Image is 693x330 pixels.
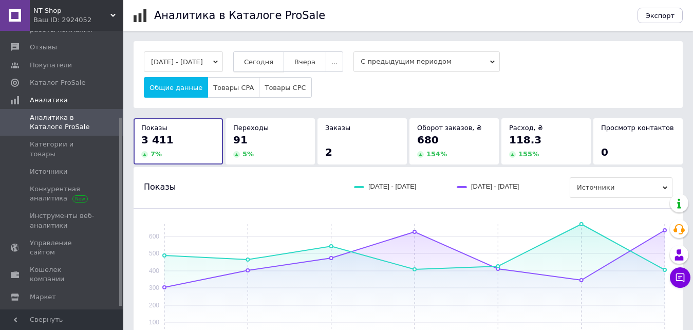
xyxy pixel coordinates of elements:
[417,134,439,146] span: 680
[570,177,672,198] span: Источники
[30,140,95,158] span: Категории и товары
[417,124,482,132] span: Оборот заказов, ₴
[509,124,543,132] span: Расход, ₴
[141,124,167,132] span: Показы
[646,12,675,20] span: Экспорт
[265,84,306,91] span: Товары CPC
[233,124,269,132] span: Переходы
[233,134,248,146] span: 91
[144,181,176,193] span: Показы
[509,134,541,146] span: 118.3
[208,77,259,98] button: Товары CPA
[149,84,202,91] span: Общие данные
[284,51,326,72] button: Вчера
[326,51,343,72] button: ...
[30,239,95,257] span: Управление сайтом
[242,150,254,158] span: 5 %
[325,146,332,158] span: 2
[670,267,690,288] button: Чат с покупателем
[213,84,254,91] span: Товары CPA
[30,211,95,230] span: Инструменты веб-аналитики
[149,319,159,326] text: 100
[638,8,683,23] button: Экспорт
[518,150,539,158] span: 155 %
[149,267,159,274] text: 400
[325,124,350,132] span: Заказы
[33,15,123,25] div: Ваш ID: 2924052
[149,233,159,240] text: 600
[259,77,311,98] button: Товары CPC
[30,265,95,284] span: Кошелек компании
[30,185,95,203] span: Конкурентная аналитика
[30,167,67,176] span: Источники
[30,61,72,70] span: Покупатели
[244,58,273,66] span: Сегодня
[601,124,674,132] span: Просмотр контактов
[294,58,315,66] span: Вчера
[154,9,325,22] h1: Аналитика в Каталоге ProSale
[353,51,500,72] span: С предыдущим периодом
[426,150,447,158] span: 154 %
[30,96,68,105] span: Аналитика
[151,150,162,158] span: 7 %
[33,6,110,15] span: NT Shop
[30,78,85,87] span: Каталог ProSale
[30,113,95,132] span: Аналитика в Каталоге ProSale
[149,302,159,309] text: 200
[144,77,208,98] button: Общие данные
[144,51,223,72] button: [DATE] - [DATE]
[30,292,56,302] span: Маркет
[601,146,608,158] span: 0
[141,134,174,146] span: 3 411
[149,250,159,257] text: 500
[149,284,159,291] text: 300
[331,58,338,66] span: ...
[233,51,284,72] button: Сегодня
[30,43,57,52] span: Отзывы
